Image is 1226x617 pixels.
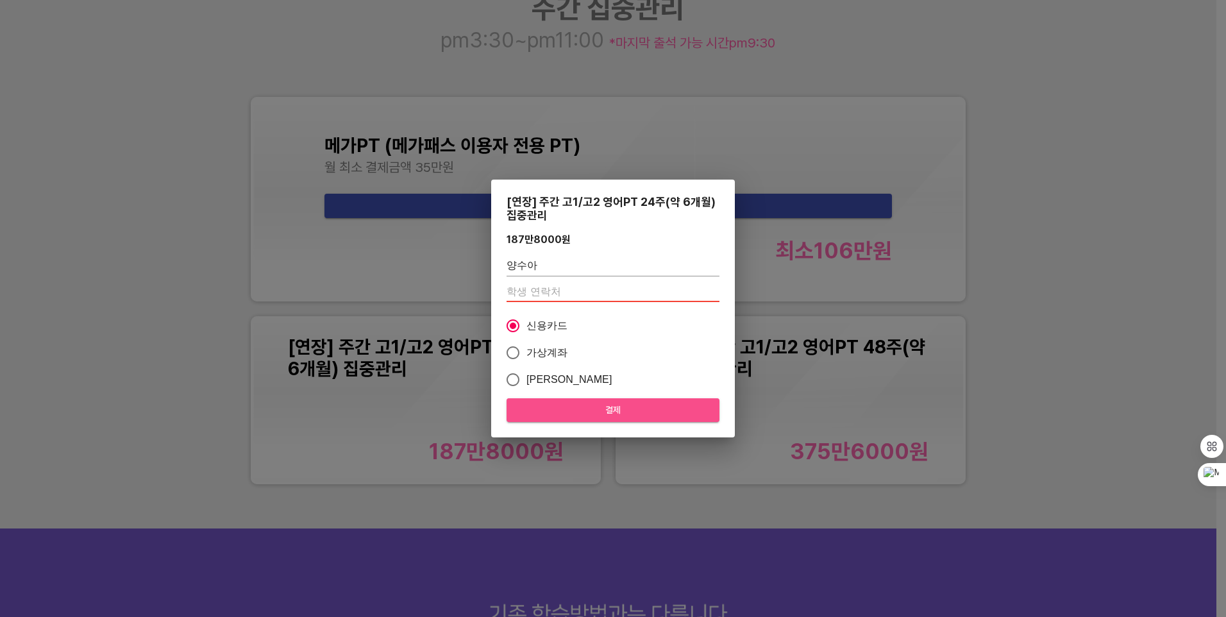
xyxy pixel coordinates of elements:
div: [연장] 주간 고1/고2 영어PT 24주(약 6개월) 집중관리 [507,195,719,222]
div: 187만8000 원 [507,233,571,246]
span: 신용카드 [526,318,568,334]
input: 학생 이름 [507,256,719,276]
button: 결제 [507,398,719,422]
span: [PERSON_NAME] [526,372,612,387]
span: 가상계좌 [526,345,568,360]
span: 결제 [517,402,709,418]
input: 학생 연락처 [507,282,719,302]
